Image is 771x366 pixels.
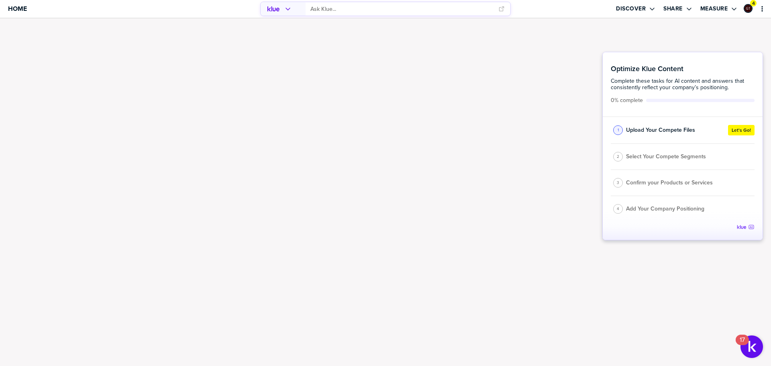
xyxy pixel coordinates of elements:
[752,0,755,6] span: 4
[618,127,619,133] span: 1
[626,153,706,160] span: Select Your Compete Segments
[744,5,752,12] img: ee1355cada6433fc92aa15fbfe4afd43-sml.png
[617,206,619,212] span: 4
[626,206,704,212] span: Add Your Company Positioning
[700,5,728,12] label: Measure
[611,65,755,72] h3: Optimize Klue Content
[617,153,619,159] span: 2
[744,4,753,13] div: Graham Tutti
[310,2,494,16] input: Ask Klue...
[732,127,751,133] div: Let's Go!
[743,3,753,14] a: Edit Profile
[626,180,713,186] span: Confirm your Products or Services
[663,5,683,12] label: Share
[616,5,646,12] label: Discover
[617,180,619,186] span: 3
[611,78,755,91] span: Complete these tasks for AI content and answers that consistently reflect your company’s position...
[611,97,643,104] span: Active
[626,127,695,133] span: Upload Your Compete Files
[8,5,27,12] span: Home
[728,125,755,135] button: Let's Go!
[740,335,763,358] button: Open Resource Center, 17 new notifications
[740,340,745,350] div: 17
